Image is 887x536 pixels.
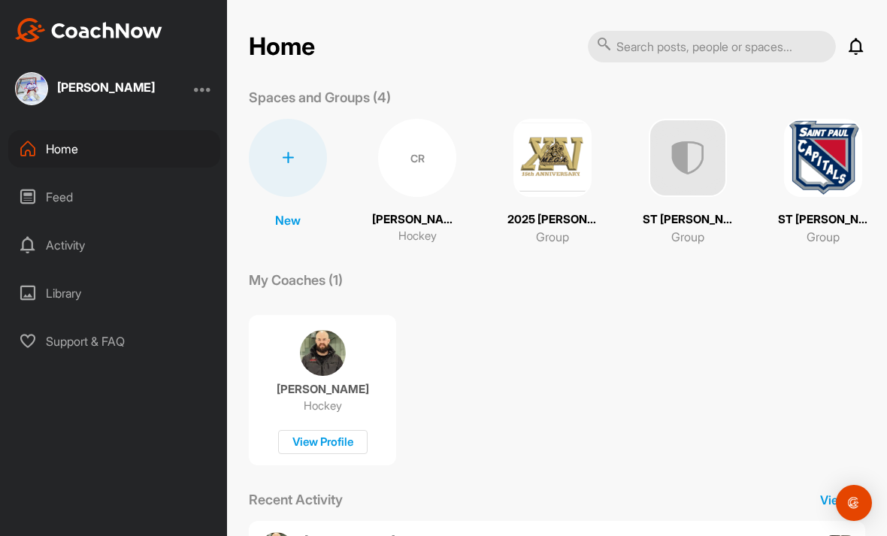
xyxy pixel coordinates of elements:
[275,211,301,229] p: New
[507,211,598,229] p: 2025 [PERSON_NAME] Tier Membership
[8,274,220,312] div: Library
[378,119,456,197] div: CR
[278,430,368,455] div: View Profile
[8,323,220,360] div: Support & FAQ
[249,270,343,290] p: My Coaches (1)
[249,32,315,62] h2: Home
[784,119,862,197] img: square_b086c2ef1fe03e9ed66930ec667f342e.png
[643,211,733,229] p: ST [PERSON_NAME] Capitals 2023-24
[513,119,592,197] img: square_c61e94d522452365b8c315a57bdc2656.png
[649,119,727,197] img: uAAAAAElFTkSuQmCC
[778,119,868,246] a: ST [PERSON_NAME] Capitals 24.25Group
[372,211,462,229] p: [PERSON_NAME]
[57,81,155,93] div: [PERSON_NAME]
[643,119,733,246] a: ST [PERSON_NAME] Capitals 2023-24Group
[398,228,437,245] p: Hockey
[8,178,220,216] div: Feed
[507,119,598,246] a: 2025 [PERSON_NAME] Tier MembershipGroup
[304,398,342,413] p: Hockey
[588,31,836,62] input: Search posts, people or spaces...
[372,119,462,246] a: CR[PERSON_NAME]Hockey
[15,72,48,105] img: square_288489b595e98d9c637cb8e4d660d73b.jpg
[8,226,220,264] div: Activity
[249,489,343,510] p: Recent Activity
[249,87,391,108] p: Spaces and Groups (4)
[15,18,162,42] img: CoachNow
[836,485,872,521] div: Open Intercom Messenger
[778,211,868,229] p: ST [PERSON_NAME] Capitals 24.25
[807,228,840,246] p: Group
[671,228,704,246] p: Group
[536,228,569,246] p: Group
[300,330,346,376] img: coach avatar
[277,382,369,397] p: [PERSON_NAME]
[8,130,220,168] div: Home
[820,491,865,509] p: View All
